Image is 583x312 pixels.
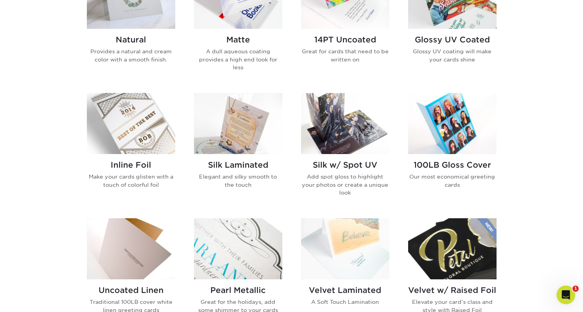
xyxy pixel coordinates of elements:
[408,47,497,63] p: Glossy UV coating will make your cards shine
[301,286,389,295] h2: Velvet Laminated
[194,35,282,44] h2: Matte
[87,160,175,170] h2: Inline Foil
[301,35,389,44] h2: 14PT Uncoated
[301,218,389,279] img: Velvet Laminated Greeting Cards
[301,47,389,63] p: Great for cards that need to be written on
[301,93,389,154] img: Silk w/ Spot UV Greeting Cards
[408,160,497,170] h2: 100LB Gloss Cover
[301,298,389,306] p: A Soft Touch Lamination
[87,35,175,44] h2: Natural
[87,47,175,63] p: Provides a natural and cream color with a smooth finish.
[194,160,282,170] h2: Silk Laminated
[408,286,497,295] h2: Velvet w/ Raised Foil
[572,286,579,292] span: 1
[477,218,497,242] img: New Product
[557,286,575,304] iframe: Intercom live chat
[408,218,497,279] img: Velvet w/ Raised Foil Greeting Cards
[194,286,282,295] h2: Pearl Metallic
[87,218,175,279] img: Uncoated Linen Greeting Cards
[408,35,497,44] h2: Glossy UV Coated
[194,93,282,209] a: Silk Laminated Greeting Cards Silk Laminated Elegant and silky smooth to the touch
[194,47,282,71] p: A dull aqueous coating provides a high end look for less
[408,93,497,209] a: 100LB Gloss Cover Greeting Cards 100LB Gloss Cover Our most economical greeting cards
[194,218,282,279] img: Pearl Metallic Greeting Cards
[301,93,389,209] a: Silk w/ Spot UV Greeting Cards Silk w/ Spot UV Add spot gloss to highlight your photos or create ...
[194,173,282,189] p: Elegant and silky smooth to the touch
[87,286,175,295] h2: Uncoated Linen
[301,173,389,196] p: Add spot gloss to highlight your photos or create a unique look
[408,93,497,154] img: 100LB Gloss Cover Greeting Cards
[408,173,497,189] p: Our most economical greeting cards
[194,93,282,154] img: Silk Laminated Greeting Cards
[87,93,175,154] img: Inline Foil Greeting Cards
[301,160,389,170] h2: Silk w/ Spot UV
[87,93,175,209] a: Inline Foil Greeting Cards Inline Foil Make your cards glisten with a touch of colorful foil
[87,173,175,189] p: Make your cards glisten with a touch of colorful foil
